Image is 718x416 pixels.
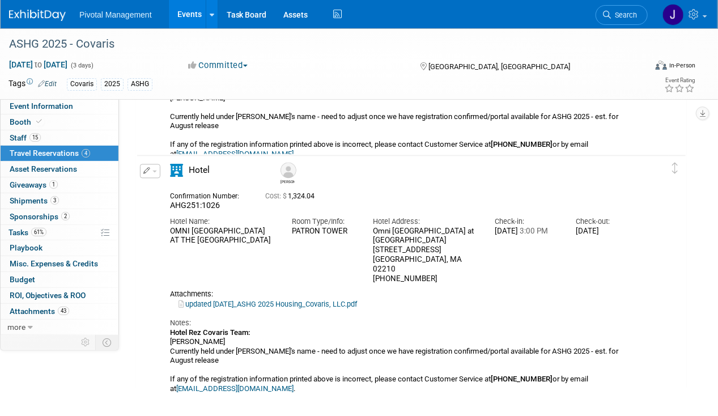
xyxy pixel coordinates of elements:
[9,228,46,237] span: Tasks
[9,10,66,21] img: ExhibitDay
[170,318,640,328] div: Notes:
[429,62,571,71] span: [GEOGRAPHIC_DATA], [GEOGRAPHIC_DATA]
[189,165,210,175] span: Hotel
[1,225,118,240] a: Tasks61%
[176,384,294,393] a: [EMAIL_ADDRESS][DOMAIN_NAME]
[596,5,648,25] a: Search
[9,78,57,91] td: Tags
[292,217,356,227] div: Room Type/Info:
[10,291,86,300] span: ROI, Objectives & ROO
[170,290,640,299] div: Attachments:
[29,133,41,142] span: 15
[1,304,118,319] a: Attachments43
[128,78,152,90] div: ASHG
[10,275,35,284] span: Budget
[1,177,118,193] a: Giveaways1
[669,61,695,70] div: In-Person
[1,256,118,271] a: Misc. Expenses & Credits
[292,227,356,236] div: PATRON TOWER
[70,62,94,69] span: (3 days)
[7,322,26,332] span: more
[10,101,73,111] span: Event Information
[1,162,118,177] a: Asset Reservations
[10,148,90,158] span: Travel Reservations
[1,130,118,146] a: Staff15
[176,150,294,158] a: [EMAIL_ADDRESS][DOMAIN_NAME]
[5,34,637,54] div: ASHG 2025 - Covaris
[373,217,478,227] div: Hotel Address:
[9,60,68,70] span: [DATE] [DATE]
[1,146,118,161] a: Travel Reservations4
[61,212,70,220] span: 2
[36,118,42,125] i: Booth reservation complete
[49,180,58,189] span: 1
[170,84,640,159] div: [PERSON_NAME] Currently held under [PERSON_NAME]'s name - need to adjust once we have registratio...
[1,114,118,130] a: Booth
[281,162,296,178] img: Greg Endress
[265,192,288,200] span: Cost: $
[491,140,553,148] b: [PHONE_NUMBER]
[170,201,220,210] span: AHG251:1026
[672,163,678,174] i: Click and drag to move item
[58,307,69,315] span: 43
[10,164,77,173] span: Asset Reservations
[170,328,640,393] div: [PERSON_NAME] Currently held under [PERSON_NAME]'s name - need to adjust once we have registratio...
[10,243,43,252] span: Playbook
[1,288,118,303] a: ROI, Objectives & ROO
[664,78,695,83] div: Event Rating
[170,164,183,177] i: Hotel
[518,227,548,235] span: 3:00 PM
[1,272,118,287] a: Budget
[10,117,44,126] span: Booth
[79,10,152,19] span: Pivotal Management
[76,335,96,350] td: Personalize Event Tab Strip
[656,61,667,70] img: Format-Inperson.png
[576,217,640,227] div: Check-out:
[662,4,684,26] img: Jessica Gatton
[170,217,275,227] div: Hotel Name:
[10,259,98,268] span: Misc. Expenses & Credits
[611,11,637,19] span: Search
[10,133,41,142] span: Staff
[495,217,559,227] div: Check-in:
[170,189,248,201] div: Confirmation Number:
[1,209,118,224] a: Sponsorships2
[179,300,357,308] a: updated [DATE]_ASHG 2025 Housing_Covaris, LLC.pdf
[595,59,695,76] div: Event Format
[10,180,58,189] span: Giveaways
[10,307,69,316] span: Attachments
[96,335,119,350] td: Toggle Event Tabs
[491,375,553,383] b: [PHONE_NUMBER]
[576,227,640,236] div: [DATE]
[281,178,295,184] div: Greg Endress
[1,193,118,209] a: Shipments3
[170,328,250,337] b: Hotel Rez Covaris Team:
[33,60,44,69] span: to
[10,196,59,205] span: Shipments
[373,227,478,284] div: Omni [GEOGRAPHIC_DATA] at [GEOGRAPHIC_DATA] [STREET_ADDRESS] [GEOGRAPHIC_DATA], MA 02210 [PHONE_N...
[1,320,118,335] a: more
[185,60,252,71] button: Committed
[265,192,319,200] span: 1,324.04
[1,240,118,256] a: Playbook
[67,78,97,90] div: Covaris
[38,80,57,88] a: Edit
[170,227,275,246] div: OMNI [GEOGRAPHIC_DATA] AT THE [GEOGRAPHIC_DATA]
[10,212,70,221] span: Sponsorships
[278,162,298,184] div: Greg Endress
[1,99,118,114] a: Event Information
[101,78,124,90] div: 2025
[82,149,90,158] span: 4
[50,196,59,205] span: 3
[495,227,559,236] div: [DATE]
[31,228,46,236] span: 61%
